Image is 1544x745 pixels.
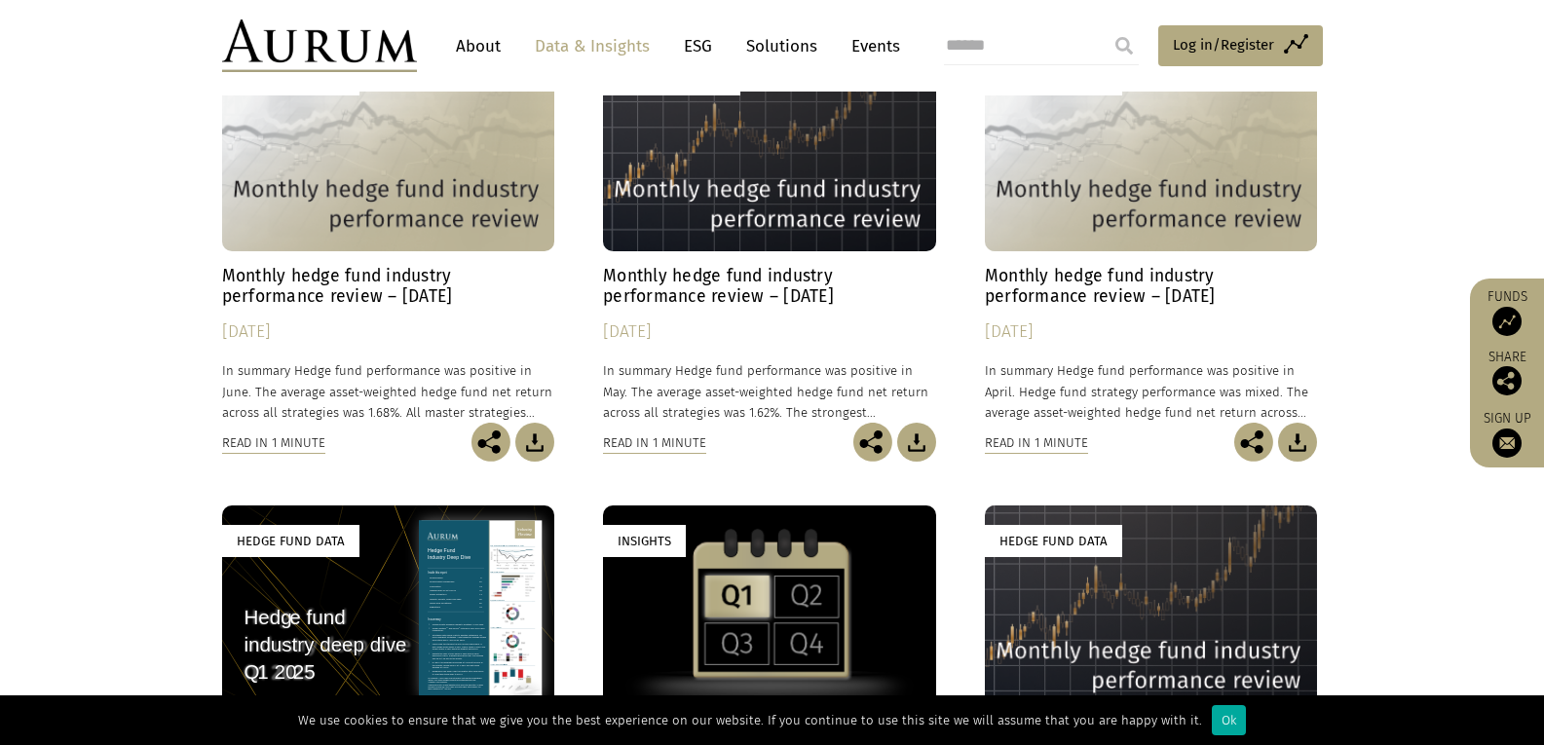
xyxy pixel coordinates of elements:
a: ESG [674,28,722,64]
div: [DATE] [985,318,1318,346]
div: Insights [603,525,686,557]
div: Share [1480,351,1534,395]
div: [DATE] [603,318,936,346]
img: Access Funds [1492,307,1522,336]
a: Data & Insights [525,28,659,64]
a: Funds [1480,288,1534,336]
span: Log in/Register [1173,33,1274,56]
div: Ok [1212,705,1246,735]
img: Aurum [222,19,417,72]
div: Hedge Fund Data [222,525,359,557]
p: In summary Hedge fund performance was positive in June. The average asset-weighted hedge fund net... [222,360,555,422]
p: In summary Hedge fund performance was positive in May. The average asset-weighted hedge fund net ... [603,360,936,422]
p: In summary Hedge fund performance was positive in April. Hedge fund strategy performance was mixe... [985,360,1318,422]
a: Hedge Fund Data Monthly hedge fund industry performance review – [DATE] [DATE] In summary Hedge f... [603,43,936,422]
h4: Monthly hedge fund industry performance review – [DATE] [603,266,936,307]
a: Solutions [736,28,827,64]
img: Share this post [1234,423,1273,462]
img: Download Article [897,423,936,462]
a: Hedge Fund Data Monthly hedge fund industry performance review – [DATE] [DATE] In summary Hedge f... [985,43,1318,422]
img: Sign up to our newsletter [1492,428,1522,458]
h4: Monthly hedge fund industry performance review – [DATE] [985,266,1318,307]
img: Share this post [1492,366,1522,395]
div: Read in 1 minute [985,432,1088,454]
a: Events [842,28,900,64]
img: Download Article [515,423,554,462]
input: Submit [1105,26,1144,65]
a: Hedge Fund Data Monthly hedge fund industry performance review – [DATE] [DATE] In summary Hedge f... [222,43,555,422]
h4: Monthly hedge fund industry performance review – [DATE] [222,266,555,307]
div: Hedge Fund Data [985,525,1122,557]
img: Share this post [471,423,510,462]
a: About [446,28,510,64]
div: [DATE] [222,318,555,346]
img: Download Article [1278,423,1317,462]
a: Log in/Register [1158,25,1323,66]
img: Share this post [853,423,892,462]
div: Read in 1 minute [222,432,325,454]
div: Read in 1 minute [603,432,706,454]
a: Sign up [1480,410,1534,458]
